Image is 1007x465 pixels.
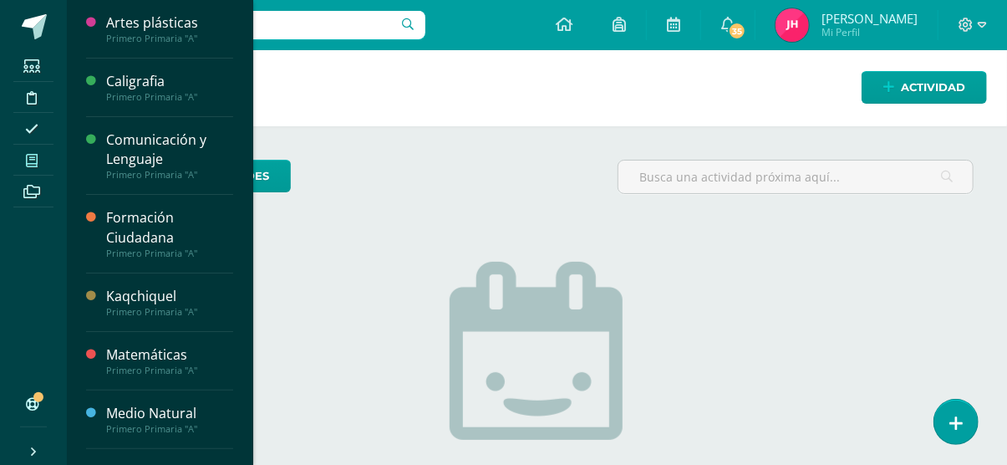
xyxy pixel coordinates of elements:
div: Primero Primaria "A" [106,365,233,376]
span: [PERSON_NAME] [821,10,918,27]
div: Primero Primaria "A" [106,248,233,259]
div: Formación Ciudadana [106,208,233,247]
a: CaligrafiaPrimero Primaria "A" [106,72,233,103]
div: Primero Primaria "A" [106,91,233,103]
input: Busca una actividad próxima aquí... [618,161,973,193]
div: Comunicación y Lenguaje [106,130,233,169]
div: Kaqchiquel [106,287,233,306]
span: 35 [728,22,746,40]
h1: Actividades [87,50,987,126]
span: Mi Perfil [821,25,918,39]
img: 7ccd02e01d7757ad1897b009bf9ca5b5.png [776,8,809,42]
div: Primero Primaria "A" [106,33,233,44]
div: Artes plásticas [106,13,233,33]
a: Artes plásticasPrimero Primaria "A" [106,13,233,44]
span: Actividad [901,72,965,103]
a: Medio NaturalPrimero Primaria "A" [106,404,233,435]
a: Actividad [862,71,987,104]
a: MatemáticasPrimero Primaria "A" [106,345,233,376]
div: Caligrafia [106,72,233,91]
a: Formación CiudadanaPrimero Primaria "A" [106,208,233,258]
a: Comunicación y LenguajePrimero Primaria "A" [106,130,233,181]
div: Primero Primaria "A" [106,169,233,181]
div: Primero Primaria "A" [106,306,233,318]
div: Medio Natural [106,404,233,423]
a: KaqchiquelPrimero Primaria "A" [106,287,233,318]
div: Matemáticas [106,345,233,365]
div: Primero Primaria "A" [106,423,233,435]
